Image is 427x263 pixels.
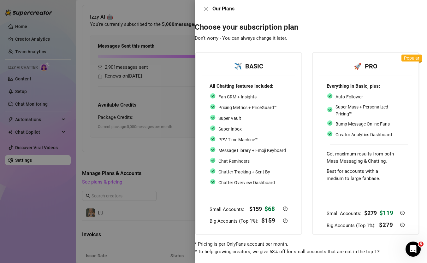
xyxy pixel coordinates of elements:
[335,132,392,137] span: Creator Analytics Dashboard
[264,205,275,213] strong: $ 68
[218,126,242,131] span: Super Inbox
[354,62,377,70] strong: 🚀 PRO
[327,223,377,228] span: Big Accounts (Top 1%):
[327,120,333,126] img: svg%3e
[234,62,263,70] strong: ✈️ BASIC
[418,242,424,247] span: 5
[283,207,288,211] span: question-circle
[379,221,393,229] strong: $ 279
[218,116,241,121] span: Super Vault
[212,5,419,13] div: Our Plans
[204,6,209,11] span: close
[218,180,275,185] span: Chatter Overview Dashboard
[379,209,393,217] strong: $ 119
[335,104,388,116] span: Super Mass + Personalized Pricing™
[218,137,258,142] span: PPV Time Machine™
[195,241,380,254] span: * Pricing is per OnlyFans account per month. * To help growing creators, we give 58% off for smal...
[210,178,216,185] img: svg%3e
[195,35,287,41] span: Don't worry - You can always change it later.
[210,168,216,174] img: svg%3e
[210,125,216,131] img: svg%3e
[218,148,286,153] span: Message Library + Emoji Keyboard
[327,131,333,137] img: svg%3e
[210,207,246,212] span: Small Accounts:
[400,211,405,215] span: question-circle
[218,105,277,110] span: Pricing Metrics + PriceGuard™
[335,94,363,99] span: Auto-Follower
[335,121,390,126] span: Bump Message Online Fans
[327,93,333,99] img: svg%3e
[210,136,216,142] img: svg%3e
[202,5,210,13] button: Close
[210,146,216,153] img: svg%3e
[283,219,288,223] span: question-circle
[210,83,273,89] strong: All Chatting features included:
[327,106,333,113] img: svg%3e
[210,157,216,163] img: svg%3e
[327,211,363,216] span: Small Accounts:
[195,22,419,43] h3: Choose your subscription plan
[218,159,250,164] span: Chat Reminders
[218,94,257,99] span: Fan CRM + Insights
[210,114,216,120] img: svg%3e
[400,223,405,227] span: question-circle
[261,217,275,224] strong: $ 159
[327,83,380,89] strong: Everything in Basic, plus:
[327,151,394,164] span: Get maximum results from both Mass Messaging & Chatting.
[210,103,216,110] img: svg%3e
[218,169,270,174] span: Chatter Tracking + Sent By
[210,218,260,224] span: Big Accounts (Top 1%):
[406,242,421,257] iframe: Intercom live chat
[364,210,377,216] strong: $ 279
[249,206,262,212] strong: $ 159
[404,56,419,61] span: Popular
[327,168,380,182] span: Best for accounts with a medium to large fanbase.
[210,93,216,99] img: svg%3e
